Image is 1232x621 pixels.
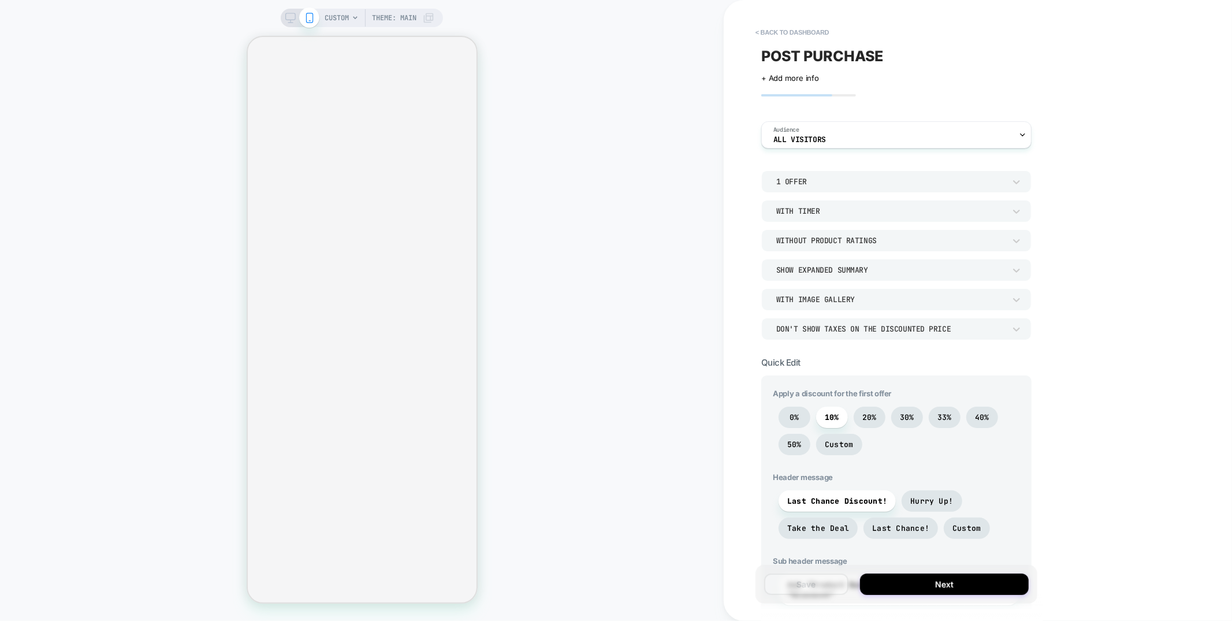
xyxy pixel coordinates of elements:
[776,265,1005,275] div: Show Expanded Summary
[761,47,884,65] span: POST PURCHASE
[787,523,849,533] span: Take the Deal
[776,324,1005,334] div: Don't show taxes on the discounted price
[750,23,835,42] button: < back to dashboard
[937,412,952,422] span: 33%
[776,295,1005,304] div: With Image Gallery
[776,236,1005,246] div: Without Product Ratings
[787,496,887,506] span: Last Chance Discount!
[860,574,1029,595] button: Next
[776,206,1005,216] div: With Timer
[773,136,826,144] span: All Visitors
[910,496,953,506] span: Hurry Up!
[900,412,914,422] span: 30%
[325,9,349,27] span: CUSTOM
[872,523,929,533] span: Last Chance!
[825,412,839,422] span: 10%
[764,574,848,595] button: Save
[773,556,1020,566] span: Sub header message
[773,126,799,134] span: Audience
[975,412,989,422] span: 40%
[776,177,1005,187] div: 1 Offer
[862,412,877,422] span: 20%
[952,523,981,533] span: Custom
[773,389,1020,398] span: Apply a discount for the first offer
[761,73,819,83] span: + Add more info
[372,9,416,27] span: Theme: MAIN
[761,357,801,368] span: Quick Edit
[825,440,854,449] span: Custom
[787,440,802,449] span: 50%
[773,473,1020,482] span: Header message
[790,412,799,422] span: 0%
